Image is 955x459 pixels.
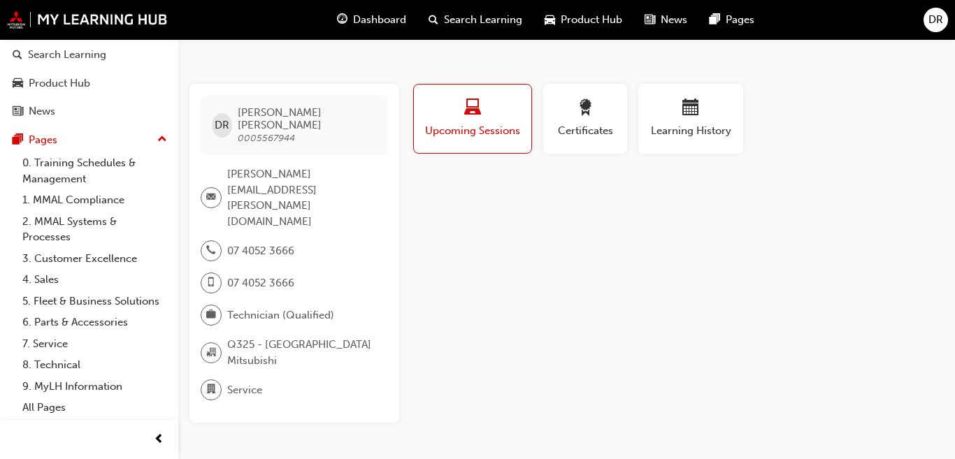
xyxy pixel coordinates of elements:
[227,243,294,259] span: 07 4052 3666
[17,152,173,189] a: 0. Training Schedules & Management
[649,123,733,139] span: Learning History
[698,6,766,34] a: pages-iconPages
[206,189,216,207] span: email-icon
[17,397,173,418] a: All Pages
[13,78,23,90] span: car-icon
[6,71,173,96] a: Product Hub
[710,11,720,29] span: pages-icon
[633,6,698,34] a: news-iconNews
[928,12,943,28] span: DR
[29,75,90,92] div: Product Hub
[17,291,173,312] a: 5. Fleet & Business Solutions
[17,312,173,333] a: 6. Parts & Accessories
[206,306,216,324] span: briefcase-icon
[17,376,173,398] a: 9. MyLH Information
[554,123,617,139] span: Certificates
[238,132,295,144] span: 0005567944
[682,99,699,118] span: calendar-icon
[353,12,406,28] span: Dashboard
[206,381,216,399] span: department-icon
[206,344,216,362] span: organisation-icon
[13,134,23,147] span: pages-icon
[533,6,633,34] a: car-iconProduct Hub
[543,84,627,154] button: Certificates
[6,127,173,153] button: Pages
[29,103,55,119] div: News
[206,274,216,292] span: mobile-icon
[227,166,377,229] span: [PERSON_NAME][EMAIL_ADDRESS][PERSON_NAME][DOMAIN_NAME]
[154,431,164,449] span: prev-icon
[424,123,521,139] span: Upcoming Sessions
[561,12,622,28] span: Product Hub
[17,333,173,355] a: 7. Service
[924,8,948,32] button: DR
[13,49,22,61] span: search-icon
[227,307,334,323] span: Technician (Qualified)
[227,275,294,291] span: 07 4052 3666
[413,84,532,154] button: Upcoming Sessions
[545,11,555,29] span: car-icon
[227,337,377,368] span: Q325 - [GEOGRAPHIC_DATA] Mitsubishi
[238,106,377,131] span: [PERSON_NAME] [PERSON_NAME]
[638,84,743,154] button: Learning History
[29,132,57,148] div: Pages
[429,11,438,29] span: search-icon
[726,12,754,28] span: Pages
[7,10,168,29] img: mmal
[17,189,173,211] a: 1. MMAL Compliance
[6,99,173,124] a: News
[17,248,173,270] a: 3. Customer Excellence
[577,99,594,118] span: award-icon
[417,6,533,34] a: search-iconSearch Learning
[444,12,522,28] span: Search Learning
[215,117,229,133] span: DR
[326,6,417,34] a: guage-iconDashboard
[157,131,167,149] span: up-icon
[17,211,173,248] a: 2. MMAL Systems & Processes
[13,105,23,118] span: news-icon
[661,12,687,28] span: News
[337,11,347,29] span: guage-icon
[28,47,106,63] div: Search Learning
[464,99,481,118] span: laptop-icon
[6,42,173,68] a: Search Learning
[17,354,173,376] a: 8. Technical
[206,242,216,260] span: phone-icon
[645,11,655,29] span: news-icon
[17,269,173,291] a: 4. Sales
[227,382,262,398] span: Service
